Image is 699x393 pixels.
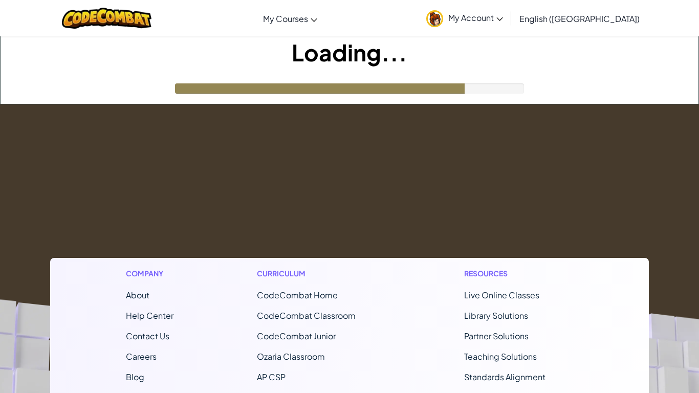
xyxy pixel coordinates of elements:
[448,12,503,23] span: My Account
[257,268,381,279] h1: Curriculum
[464,372,545,382] a: Standards Alignment
[257,290,338,300] span: CodeCombat Home
[126,331,169,341] span: Contact Us
[257,331,336,341] a: CodeCombat Junior
[126,310,173,321] a: Help Center
[464,268,573,279] h1: Resources
[126,290,149,300] a: About
[257,351,325,362] a: Ozaria Classroom
[464,331,529,341] a: Partner Solutions
[464,351,537,362] a: Teaching Solutions
[257,372,286,382] a: AP CSP
[126,268,173,279] h1: Company
[258,5,322,32] a: My Courses
[263,13,308,24] span: My Courses
[257,310,356,321] a: CodeCombat Classroom
[126,351,157,362] a: Careers
[421,2,508,34] a: My Account
[62,8,151,29] img: CodeCombat logo
[126,372,144,382] a: Blog
[426,10,443,27] img: avatar
[519,13,640,24] span: English ([GEOGRAPHIC_DATA])
[514,5,645,32] a: English ([GEOGRAPHIC_DATA])
[1,36,698,68] h1: Loading...
[464,290,539,300] a: Live Online Classes
[464,310,528,321] a: Library Solutions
